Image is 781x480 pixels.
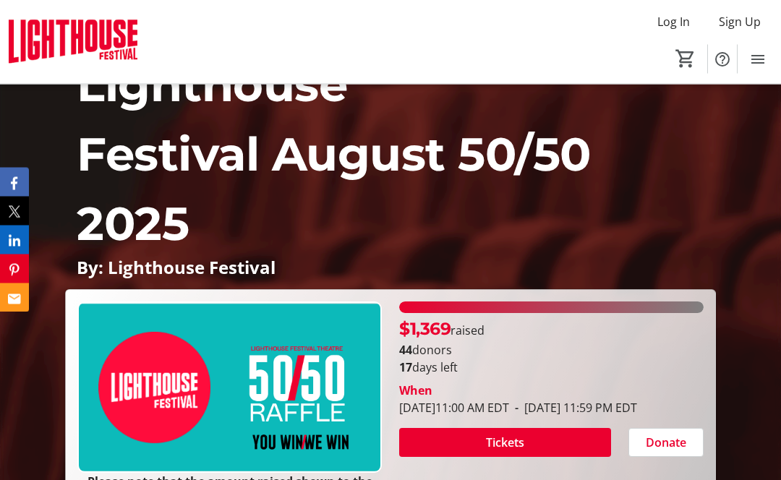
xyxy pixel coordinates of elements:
span: Donate [646,434,686,452]
span: Sign Up [719,13,761,30]
button: Log In [646,10,701,33]
p: donors [399,342,704,359]
img: Campaign CTA Media Photo [77,302,382,473]
span: Log In [657,13,690,30]
button: Tickets [399,429,611,458]
button: Sign Up [707,10,772,33]
button: Help [708,45,737,74]
span: Tickets [486,434,524,452]
div: When [399,382,432,400]
p: raised [399,317,485,342]
span: [DATE] 11:59 PM EDT [509,400,637,416]
button: Cart [673,46,699,72]
span: - [509,400,524,416]
button: Donate [628,429,704,458]
span: $1,369 [399,319,451,340]
div: 100% of fundraising goal reached [399,302,704,314]
button: Menu [743,45,772,74]
img: Lighthouse Festival's Logo [9,6,137,78]
p: By: Lighthouse Festival [77,259,704,278]
span: 17 [399,360,412,376]
span: [DATE] 11:00 AM EDT [399,400,509,416]
p: Lighthouse Festival August 50/50 2025 [77,51,704,259]
p: days left [399,359,704,377]
b: 44 [399,343,412,359]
